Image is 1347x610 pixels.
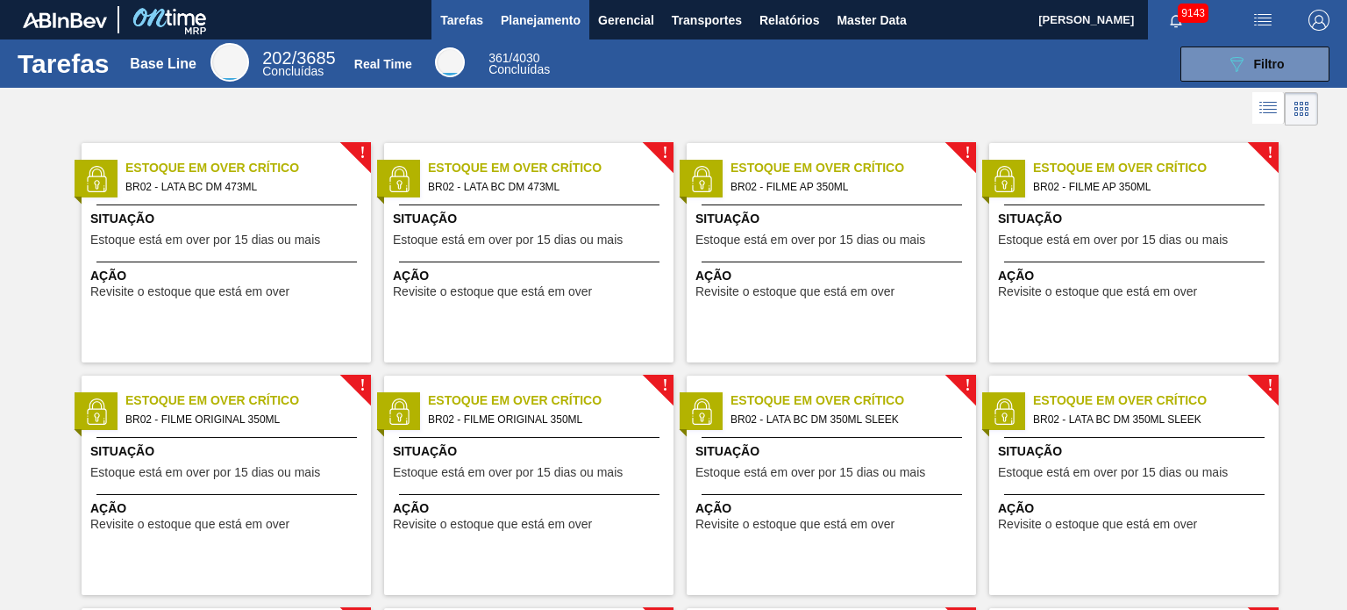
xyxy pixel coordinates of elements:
span: Ação [393,267,669,285]
span: / 3685 [262,48,335,68]
span: Estoque em Over Crítico [125,391,371,410]
span: Gerencial [598,10,654,31]
span: Estoque em Over Crítico [428,391,673,410]
span: / 4030 [488,51,539,65]
span: Situação [695,210,972,228]
span: Revisite o estoque que está em over [393,285,592,298]
img: TNhmsLtSVTkK8tSr43FrP2fwEKptu5GPRR3wAAAABJRU5ErkJggg== [23,12,107,28]
span: Revisite o estoque que está em over [695,518,894,531]
span: ! [1267,147,1272,160]
span: Ação [90,499,367,518]
span: ! [662,147,667,160]
span: 9143 [1178,4,1208,23]
span: Estoque em Over Crítico [1033,391,1279,410]
span: Tarefas [440,10,483,31]
button: Filtro [1180,47,1329,82]
span: Situação [998,210,1274,228]
img: userActions [1252,10,1273,31]
div: Base Line [262,51,335,77]
div: Base Line [210,43,249,82]
span: Revisite o estoque que está em over [695,285,894,298]
span: ! [662,379,667,392]
div: Visão em Cards [1285,92,1318,126]
span: Estoque em Over Crítico [731,159,976,177]
span: Situação [998,442,1274,461]
span: Revisite o estoque que está em over [998,518,1197,531]
span: Revisite o estoque que está em over [393,518,592,531]
span: 361 [488,51,509,65]
span: Estoque em Over Crítico [125,159,371,177]
span: BR02 - LATA BC DM 473ML [125,177,357,197]
img: status [83,398,110,425]
img: Logout [1308,10,1329,31]
span: Situação [90,210,367,228]
span: Estoque está em over por 15 dias ou mais [90,233,320,247]
span: Concluídas [488,62,550,76]
span: Situação [90,442,367,461]
span: ! [360,379,365,392]
span: Concluídas [262,64,324,78]
img: status [386,398,412,425]
span: Estoque está em over por 15 dias ou mais [998,233,1228,247]
span: Estoque em Over Crítico [731,391,976,410]
div: Real Time [354,57,412,71]
span: 202 [262,48,291,68]
span: Situação [695,442,972,461]
span: BR02 - FILME AP 350ML [731,177,962,197]
img: status [991,166,1017,192]
img: status [83,166,110,192]
span: Estoque em Over Crítico [1033,159,1279,177]
div: Real Time [488,53,550,75]
img: status [991,398,1017,425]
img: status [386,166,412,192]
span: Ação [998,499,1274,518]
span: Estoque está em over por 15 dias ou mais [998,466,1228,479]
h1: Tarefas [18,54,110,74]
span: BR02 - LATA BC DM 350ML SLEEK [731,410,962,429]
span: Transportes [672,10,742,31]
span: Estoque em Over Crítico [428,159,673,177]
span: Revisite o estoque que está em over [998,285,1197,298]
span: Filtro [1254,57,1285,71]
span: Situação [393,210,669,228]
span: ! [360,147,365,160]
span: Ação [393,499,669,518]
span: Ação [90,267,367,285]
span: BR02 - LATA BC DM 350ML SLEEK [1033,410,1265,429]
span: Estoque está em over por 15 dias ou mais [695,466,925,479]
span: Planejamento [501,10,581,31]
span: Master Data [837,10,906,31]
span: BR02 - FILME ORIGINAL 350ML [125,410,357,429]
span: Revisite o estoque que está em over [90,518,289,531]
button: Notificações [1148,8,1204,32]
span: Ação [695,499,972,518]
div: Base Line [130,56,196,72]
span: BR02 - LATA BC DM 473ML [428,177,659,197]
span: BR02 - FILME AP 350ML [1033,177,1265,197]
span: ! [965,379,970,392]
span: ! [1267,379,1272,392]
span: Estoque está em over por 15 dias ou mais [695,233,925,247]
span: Revisite o estoque que está em over [90,285,289,298]
img: status [688,166,715,192]
div: Visão em Lista [1252,92,1285,126]
img: status [688,398,715,425]
span: Situação [393,442,669,461]
span: Ação [695,267,972,285]
span: Estoque está em over por 15 dias ou mais [90,466,320,479]
span: Estoque está em over por 15 dias ou mais [393,466,623,479]
span: BR02 - FILME ORIGINAL 350ML [428,410,659,429]
span: ! [965,147,970,160]
span: Relatórios [759,10,819,31]
span: Ação [998,267,1274,285]
div: Real Time [435,47,465,77]
span: Estoque está em over por 15 dias ou mais [393,233,623,247]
